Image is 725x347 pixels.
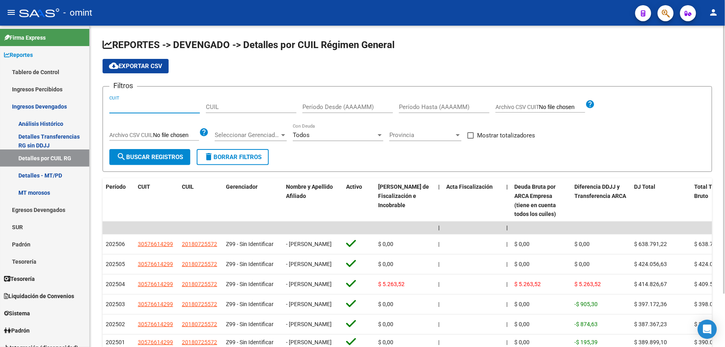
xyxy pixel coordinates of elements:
span: Sistema [4,309,30,318]
span: 20180725572 [182,301,217,307]
span: 20180725572 [182,241,217,247]
span: $ 0,00 [514,301,530,307]
span: $ 0,00 [378,321,393,327]
span: $ 0,00 [378,261,393,267]
span: $ 0,00 [378,339,393,345]
span: $ 0,00 [378,301,393,307]
span: $ 5.263,52 [514,281,541,287]
span: Z99 - Sin Identificar [226,261,274,267]
span: Padrón [4,326,30,335]
span: | [438,301,439,307]
span: 20180725572 [182,339,217,345]
span: 30576614299 [138,281,173,287]
mat-icon: help [585,99,595,109]
span: Deuda Bruta por ARCA Empresa (tiene en cuenta todos los cuiles) [514,184,556,217]
span: Z99 - Sin Identificar [226,301,274,307]
span: | [506,301,507,307]
span: - omint [63,4,92,22]
datatable-header-cell: CUIT [135,178,179,223]
datatable-header-cell: CUIL [179,178,223,223]
span: $ 387.367,23 [634,321,667,327]
span: | [438,184,440,190]
span: $ 0,00 [574,241,590,247]
span: - [PERSON_NAME] [286,339,332,345]
span: - [PERSON_NAME] [286,321,332,327]
mat-icon: menu [6,8,16,17]
span: Mostrar totalizadores [477,131,535,140]
datatable-header-cell: Gerenciador [223,178,283,223]
span: Liquidación de Convenios [4,292,74,301]
mat-icon: cloud_download [109,61,119,71]
span: $ 414.826,67 [634,281,667,287]
span: Z99 - Sin Identificar [226,281,274,287]
span: 202505 [106,261,125,267]
span: 20180725572 [182,281,217,287]
button: Borrar Filtros [197,149,269,165]
span: Firma Express [4,33,46,42]
span: $ 5.263,52 [574,281,601,287]
datatable-header-cell: DJ Total [631,178,691,223]
span: 202502 [106,321,125,327]
span: 30576614299 [138,321,173,327]
datatable-header-cell: Diferencia DDJJ y Transferencia ARCA [571,178,631,223]
span: 30576614299 [138,261,173,267]
div: Open Intercom Messenger [698,320,717,339]
span: Buscar Registros [117,153,183,161]
mat-icon: delete [204,152,213,161]
datatable-header-cell: Activo [343,178,375,223]
input: Archivo CSV CUIT [539,104,585,111]
span: $ 424.056,63 [634,261,667,267]
span: Z99 - Sin Identificar [226,339,274,345]
span: Gerenciador [226,184,258,190]
span: CUIT [138,184,150,190]
button: Exportar CSV [103,59,169,73]
mat-icon: search [117,152,126,161]
datatable-header-cell: | [435,178,443,223]
span: $ 5.263,52 [378,281,405,287]
span: Provincia [389,131,454,139]
span: 20180725572 [182,261,217,267]
span: Reportes [4,50,33,59]
span: | [438,261,439,267]
span: $ 0,00 [514,339,530,345]
span: | [506,184,508,190]
mat-icon: help [199,127,209,137]
datatable-header-cell: Período [103,178,135,223]
span: Z99 - Sin Identificar [226,241,274,247]
span: Todos [293,131,310,139]
span: DJ Total [634,184,656,190]
span: Diferencia DDJJ y Transferencia ARCA [574,184,626,199]
span: 30576614299 [138,301,173,307]
span: Archivo CSV CUIL [109,132,153,138]
span: - [PERSON_NAME] [286,301,332,307]
span: | [438,281,439,287]
span: Z99 - Sin Identificar [226,321,274,327]
span: 30576614299 [138,241,173,247]
span: | [506,224,508,231]
span: 202506 [106,241,125,247]
span: $ 638.791,22 [634,241,667,247]
span: -$ 905,30 [574,301,598,307]
span: Exportar CSV [109,63,162,70]
span: Tesorería [4,274,35,283]
span: Nombre y Apellido Afiliado [286,184,333,199]
span: | [438,224,440,231]
datatable-header-cell: Acta Fiscalización [443,178,503,223]
span: 202504 [106,281,125,287]
span: | [438,241,439,247]
span: Período [106,184,126,190]
datatable-header-cell: | [503,178,511,223]
span: Acta Fiscalización [446,184,493,190]
span: CUIL [182,184,194,190]
h3: Filtros [109,80,137,91]
span: | [506,339,507,345]
datatable-header-cell: Deuda Bruta Neto de Fiscalización e Incobrable [375,178,435,223]
span: | [506,261,507,267]
input: Archivo CSV CUIL [153,132,199,139]
span: 30576614299 [138,339,173,345]
span: Borrar Filtros [204,153,262,161]
span: $ 389.899,10 [634,339,667,345]
span: Activo [346,184,362,190]
span: $ 397.172,36 [634,301,667,307]
datatable-header-cell: Deuda Bruta por ARCA Empresa (tiene en cuenta todos los cuiles) [511,178,571,223]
